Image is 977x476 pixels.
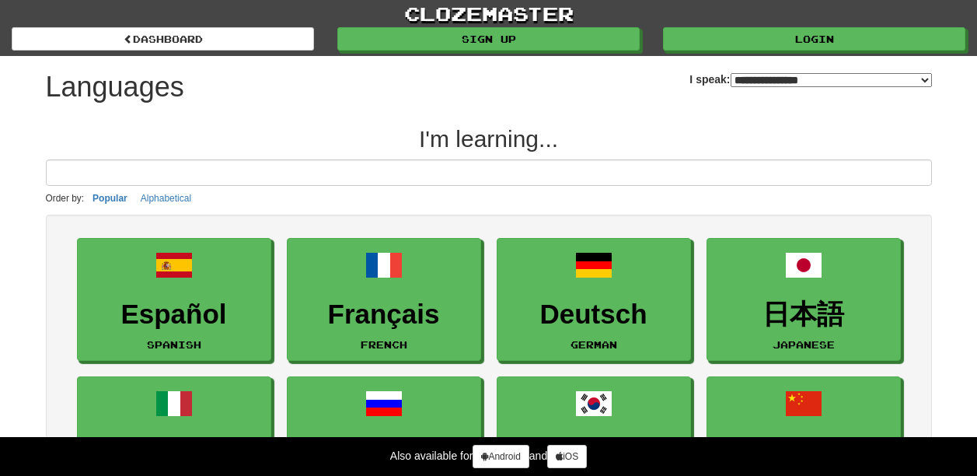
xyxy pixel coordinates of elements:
small: Spanish [147,339,201,350]
h3: Deutsch [505,299,682,330]
a: 日本語Japanese [707,238,901,362]
h1: Languages [46,72,184,103]
h3: Français [295,299,473,330]
a: Sign up [337,27,640,51]
small: Japanese [773,339,835,350]
a: Android [473,445,529,468]
a: iOS [547,445,587,468]
h3: 日本語 [715,299,892,330]
a: dashboard [12,27,314,51]
button: Popular [88,190,132,207]
label: I speak: [689,72,931,87]
small: German [570,339,617,350]
a: DeutschGerman [497,238,691,362]
h2: I'm learning... [46,126,932,152]
h3: Español [85,299,263,330]
select: I speak: [731,73,932,87]
a: FrançaisFrench [287,238,481,362]
button: Alphabetical [136,190,196,207]
small: French [361,339,407,350]
small: Order by: [46,193,85,204]
a: EspañolSpanish [77,238,271,362]
a: Login [663,27,965,51]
